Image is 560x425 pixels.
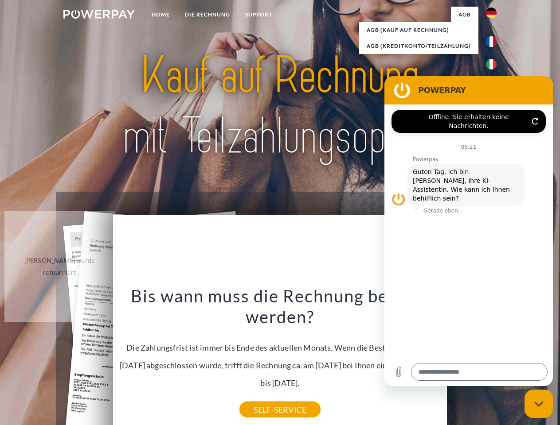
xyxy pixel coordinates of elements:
[85,42,475,170] img: title-powerpay_de.svg
[486,59,497,70] img: it
[359,22,478,38] a: AGB (Kauf auf Rechnung)
[63,10,135,19] img: logo-powerpay-white.svg
[144,7,177,23] a: Home
[486,8,497,18] img: de
[239,402,321,417] a: SELF-SERVICE
[384,76,553,386] iframe: Messaging-Fenster
[359,38,478,54] a: AGB (Kreditkonto/Teilzahlung)
[118,285,442,328] h3: Bis wann muss die Rechnung bezahlt werden?
[10,255,110,278] div: [PERSON_NAME] wurde retourniert
[118,285,442,410] div: Die Zahlungsfrist ist immer bis Ende des aktuellen Monats. Wenn die Bestellung z.B. am [DATE] abg...
[177,7,238,23] a: DIE RECHNUNG
[451,7,478,23] a: agb
[525,390,553,418] iframe: Schaltfläche zum Öffnen des Messaging-Fensters; Konversation läuft
[486,36,497,47] img: fr
[238,7,280,23] a: SUPPORT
